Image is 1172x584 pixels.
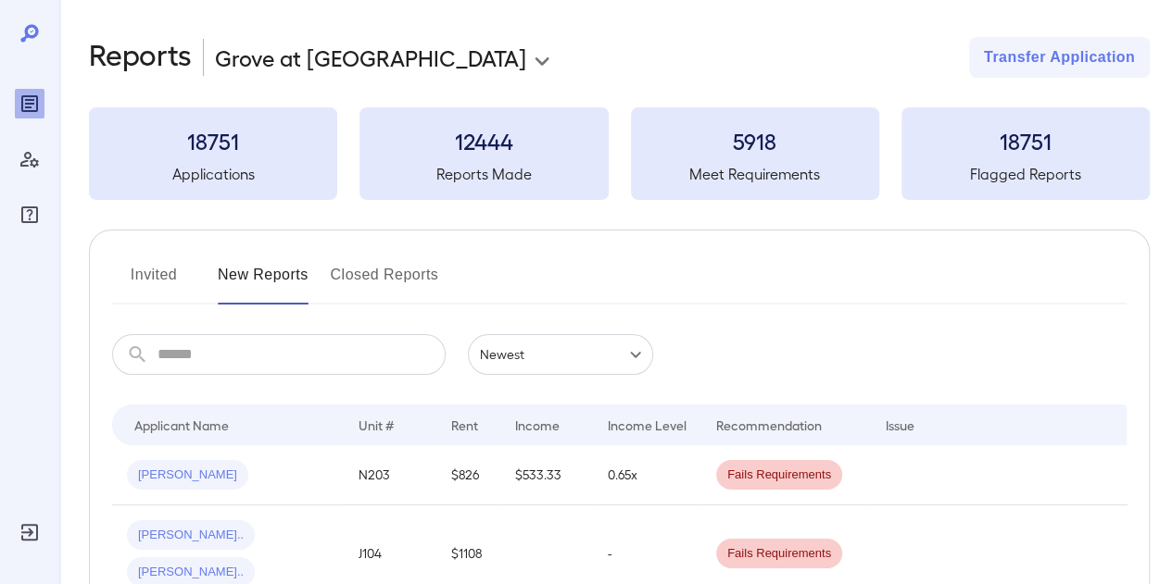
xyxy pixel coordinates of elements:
[344,445,436,505] td: N203
[901,126,1150,155] h3: 18751
[218,260,309,304] button: New Reports
[593,445,701,505] td: 0.65x
[15,517,44,547] div: Log Out
[89,163,337,185] h5: Applications
[127,527,255,544] span: [PERSON_NAME]..
[89,37,192,78] h2: Reports
[127,564,255,581] span: [PERSON_NAME]..
[134,414,229,436] div: Applicant Name
[359,163,608,185] h5: Reports Made
[886,414,915,436] div: Issue
[89,107,1150,200] summary: 18751Applications12444Reports Made5918Meet Requirements18751Flagged Reports
[631,163,879,185] h5: Meet Requirements
[716,414,822,436] div: Recommendation
[359,414,394,436] div: Unit #
[436,445,500,505] td: $826
[215,43,526,72] p: Grove at [GEOGRAPHIC_DATA]
[631,126,879,155] h3: 5918
[89,126,337,155] h3: 18751
[608,414,687,436] div: Income Level
[15,200,44,230] div: FAQ
[127,466,248,484] span: [PERSON_NAME]
[112,260,195,304] button: Invited
[901,163,1150,185] h5: Flagged Reports
[15,144,44,174] div: Manage Users
[716,466,842,484] span: Fails Requirements
[468,334,653,375] div: Newest
[515,414,560,436] div: Income
[716,545,842,563] span: Fails Requirements
[969,37,1150,78] button: Transfer Application
[500,445,593,505] td: $533.33
[331,260,439,304] button: Closed Reports
[451,414,481,436] div: Rent
[359,126,608,155] h3: 12444
[15,89,44,118] div: Reports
